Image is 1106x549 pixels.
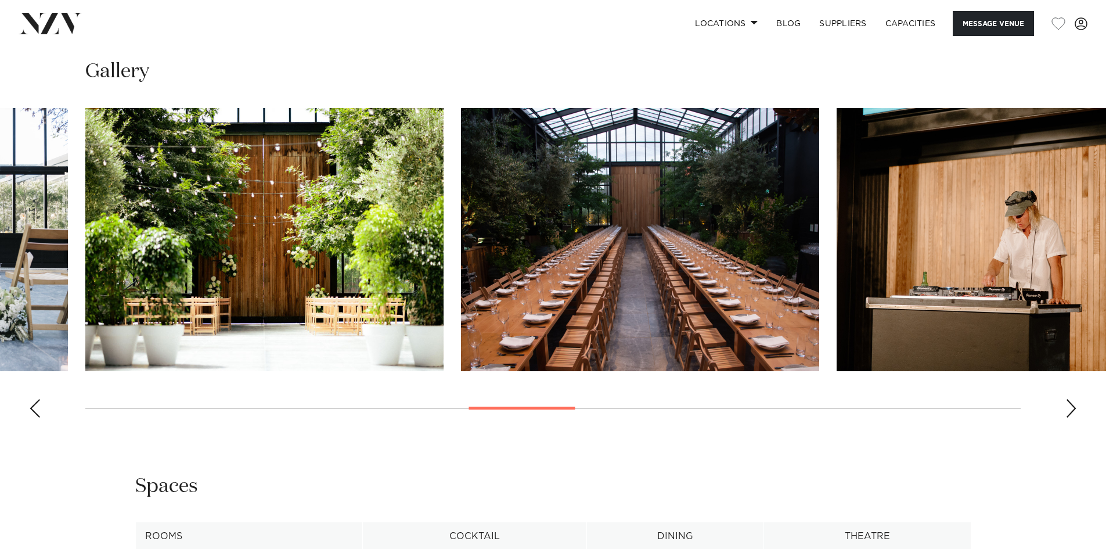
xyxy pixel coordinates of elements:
swiper-slide: 11 / 22 [461,108,819,371]
a: Locations [686,11,767,36]
a: BLOG [767,11,810,36]
img: nzv-logo.png [19,13,82,34]
a: Capacities [876,11,945,36]
a: SUPPLIERS [810,11,876,36]
h2: Gallery [85,59,149,85]
swiper-slide: 10 / 22 [85,108,444,371]
button: Message Venue [953,11,1034,36]
h2: Spaces [135,473,198,500]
